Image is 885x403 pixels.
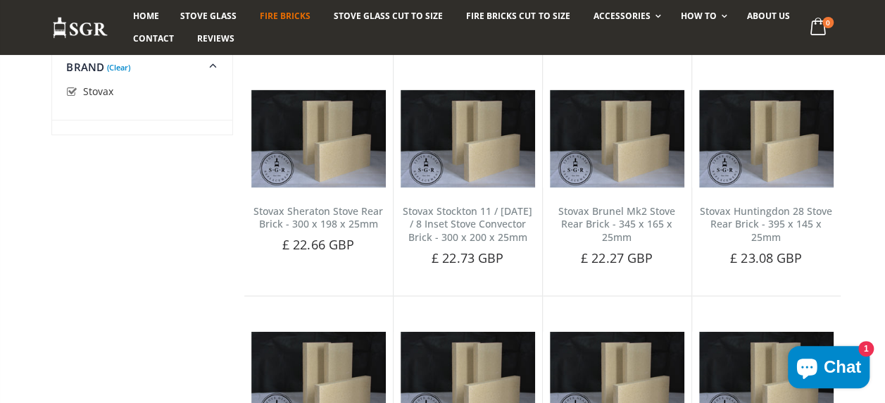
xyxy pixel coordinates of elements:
span: Fire Bricks Cut To Size [466,10,570,22]
a: Stovax Stockton 11 / [DATE] / 8 Inset Stove Convector Brick - 300 x 200 x 25mm [403,204,532,244]
a: Stove Glass Cut To Size [323,5,453,27]
a: Stovax Sheraton Stove Rear Brick - 300 x 198 x 25mm [253,204,383,231]
span: £ 22.66 GBP [282,236,354,253]
a: Fire Bricks Cut To Size [456,5,580,27]
a: Accessories [582,5,667,27]
inbox-online-store-chat: Shopify online store chat [784,346,874,392]
a: (Clear) [107,66,130,69]
span: Stovax [83,85,113,98]
img: Stove Glass Replacement [52,16,108,39]
span: 0 [822,17,834,28]
img: Stovax Huntingdon 28 Stove Rear Brick [699,90,834,187]
a: Contact [123,27,184,50]
img: Stovax Sheraton Stove Rear Brick [251,90,386,187]
a: Stove Glass [170,5,247,27]
span: Reviews [197,32,234,44]
img: Stovax Stockton 11 / 7 CE / 8 Inset Stove Convector Brick [401,90,535,187]
span: About us [747,10,790,22]
a: Reviews [187,27,245,50]
span: Fire Bricks [260,10,310,22]
a: How To [670,5,734,27]
a: About us [736,5,801,27]
span: Stove Glass Cut To Size [334,10,443,22]
span: Home [133,10,159,22]
span: Accessories [593,10,650,22]
span: Contact [133,32,174,44]
a: 0 [804,14,833,42]
span: £ 22.73 GBP [432,249,503,266]
a: Stovax Brunel Mk2 Stove Rear Brick - 345 x 165 x 25mm [558,204,675,244]
a: Stovax Huntingdon 28 Stove Rear Brick - 395 x 145 x 25mm [700,204,832,244]
img: Stovax Brunel Mk2 Stove Rear Brick [550,90,684,187]
span: How To [681,10,717,22]
span: £ 23.08 GBP [730,249,802,266]
a: Fire Bricks [249,5,321,27]
span: Stove Glass [180,10,237,22]
span: Brand [66,60,104,74]
span: £ 22.27 GBP [581,249,653,266]
a: Home [123,5,170,27]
